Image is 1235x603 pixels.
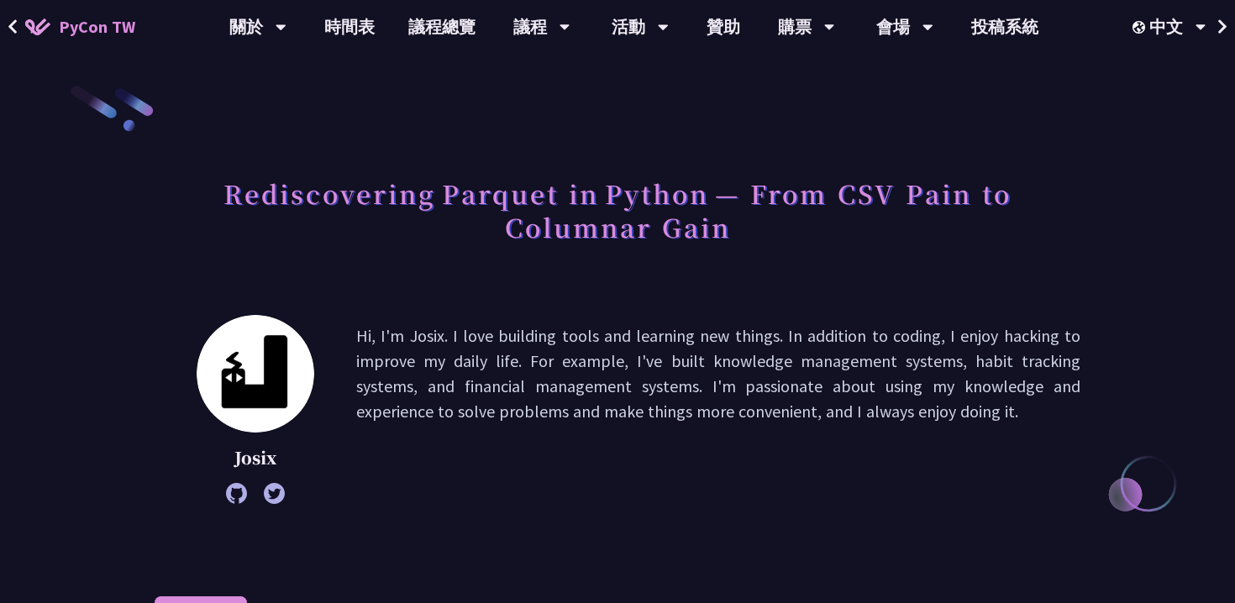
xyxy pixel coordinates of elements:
[8,6,152,48] a: PyCon TW
[25,18,50,35] img: Home icon of PyCon TW 2025
[197,315,314,433] img: Josix
[356,323,1080,496] p: Hi, I'm Josix. I love building tools and learning new things. In addition to coding, I enjoy hack...
[197,445,314,470] p: Josix
[1133,21,1149,34] img: Locale Icon
[59,14,135,39] span: PyCon TW
[155,168,1080,252] h1: Rediscovering Parquet in Python — From CSV Pain to Columnar Gain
